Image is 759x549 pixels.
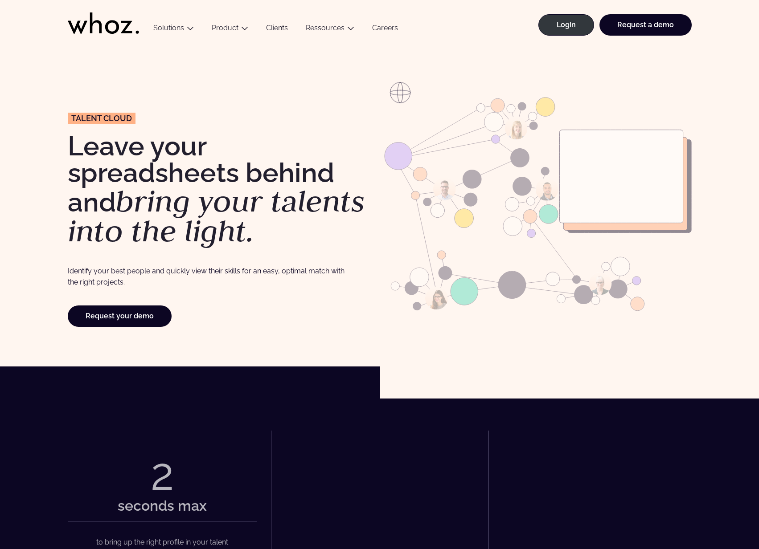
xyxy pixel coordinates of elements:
button: Product [203,24,257,36]
a: Request a demo [599,14,692,36]
a: Clients [257,24,297,36]
a: Request your demo [68,305,172,327]
button: Ressources [297,24,363,36]
span: Talent Cloud [71,114,132,122]
h1: Leave your spreadsheets behind and [68,133,375,246]
div: 2 [151,448,174,500]
div: seconds max [68,500,257,514]
a: Product [212,24,238,32]
p: Identify your best people and quickly view their skills for an easy, optimal match with the right... [68,265,345,288]
a: Ressources [306,24,345,32]
a: Careers [363,24,407,36]
button: Solutions [144,24,203,36]
a: Login [538,14,594,36]
em: bring your talents into the light. [68,181,365,251]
